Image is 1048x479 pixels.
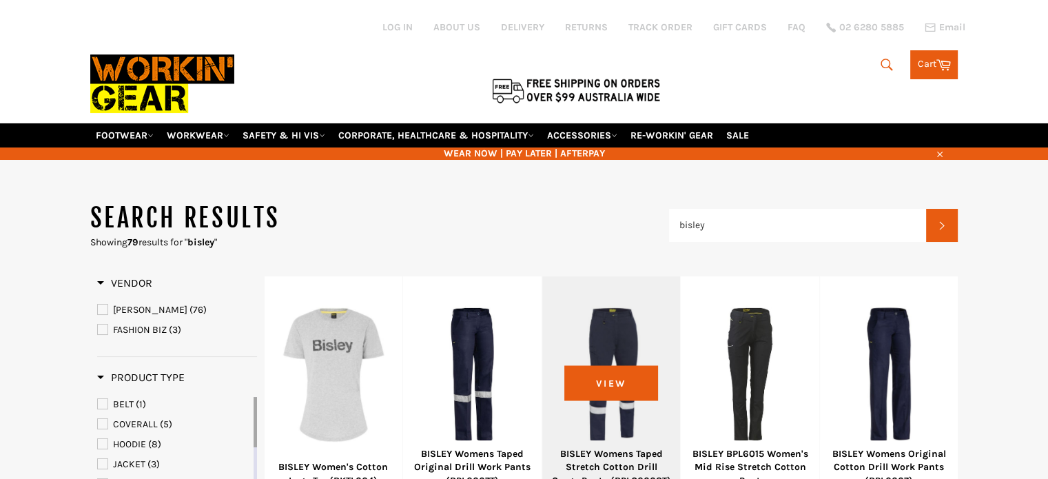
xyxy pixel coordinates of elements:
span: COVERALL [113,418,158,430]
span: (3) [147,458,160,470]
span: (8) [148,438,161,450]
a: TRACK ORDER [628,21,692,34]
strong: 79 [127,236,138,248]
span: (3) [169,324,181,336]
a: SALE [721,123,754,147]
span: FASHION BIZ [113,324,167,336]
a: RE-WORKIN' GEAR [625,123,719,147]
span: [PERSON_NAME] [113,304,187,316]
a: FOOTWEAR [90,123,159,147]
a: Cart [910,50,958,79]
a: BELT [97,397,251,412]
h3: Product Type [97,371,185,385]
a: WORKWEAR [161,123,235,147]
span: Email [939,23,965,32]
a: SAFETY & HI VIS [237,123,331,147]
a: GIFT CARDS [713,21,767,34]
a: RETURNS [565,21,608,34]
span: 02 6280 5885 [839,23,904,32]
span: (1) [136,398,146,410]
span: (76) [189,304,207,316]
a: ABOUT US [433,21,480,34]
a: JACKET [97,457,251,472]
span: Product Type [97,371,185,384]
a: FASHION BIZ [97,323,257,338]
a: ACCESSORIES [542,123,623,147]
a: DELIVERY [501,21,544,34]
p: Showing results for " " [90,236,669,249]
a: BISLEY [97,303,257,318]
img: Workin Gear leaders in Workwear, Safety Boots, PPE, Uniforms. Australia's No.1 in Workwear [90,45,234,123]
img: Flat $9.95 shipping Australia wide [490,76,662,105]
a: Log in [382,21,413,33]
a: FAQ [788,21,805,34]
a: HOODIE [97,437,251,452]
strong: bisley [187,236,214,248]
a: Email [925,22,965,33]
a: CORPORATE, HEALTHCARE & HOSPITALITY [333,123,540,147]
span: BELT [113,398,134,410]
h1: Search results [90,201,669,236]
span: (5) [160,418,172,430]
span: WEAR NOW | PAY LATER | AFTERPAY [90,147,958,160]
input: Search [669,209,927,242]
a: COVERALL [97,417,251,432]
span: HOODIE [113,438,146,450]
a: 02 6280 5885 [826,23,904,32]
h3: Vendor [97,276,152,290]
span: JACKET [113,458,145,470]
